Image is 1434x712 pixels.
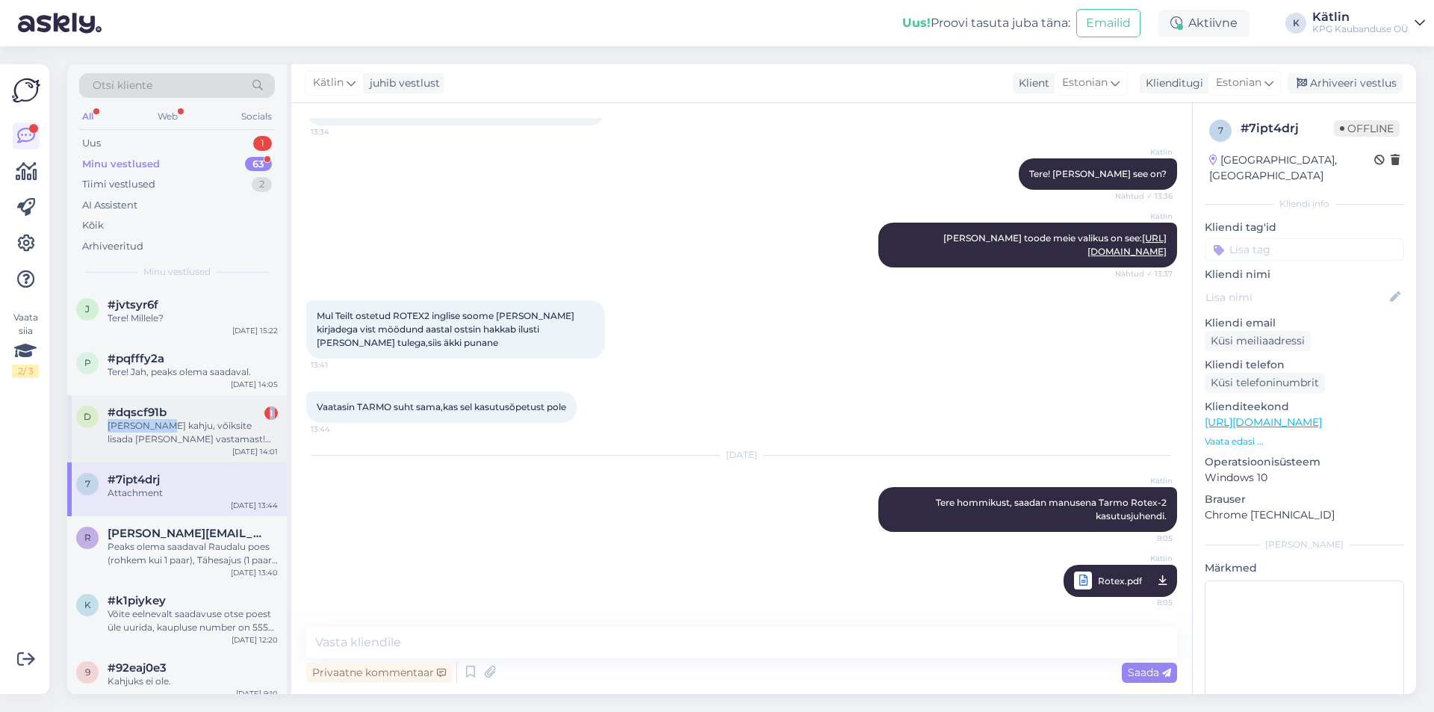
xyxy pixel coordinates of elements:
span: 9 [85,666,90,678]
div: [GEOGRAPHIC_DATA], [GEOGRAPHIC_DATA] [1209,152,1374,184]
div: Võite eelnevalt saadavuse otse poest üle uurida, kaupluse number on 5552 0968 [108,607,278,634]
span: Mul Teilt ostetud ROTEX2 inglise soome [PERSON_NAME] kirjadega vist möödund aastal ostsin hakkab ... [317,310,577,348]
div: Web [155,107,181,126]
div: 63 [245,157,272,172]
div: [DATE] 14:05 [231,379,278,390]
p: Kliendi tag'id [1205,220,1404,235]
span: Kätlin [1117,211,1173,222]
span: 8:05 [1117,533,1173,544]
div: 2 / 3 [12,365,39,378]
div: [DATE] 15:22 [232,325,278,336]
div: Proovi tasuta juba täna: [902,14,1070,32]
div: KPG Kaubanduse OÜ [1312,23,1409,35]
span: Kätlin [1117,553,1173,564]
div: Attachment [108,486,278,500]
span: 7 [85,478,90,489]
div: [PERSON_NAME] kahju, võiksite lisada [PERSON_NAME] vastamast! Ilusat päeva 🙂 [108,419,278,446]
span: #dqscf91b [108,406,167,419]
span: Minu vestlused [143,265,211,279]
span: Rotex.pdf [1098,572,1142,590]
div: [DATE] 12:20 [232,634,278,646]
span: #7ipt4drj [108,473,160,486]
span: r [84,532,91,543]
a: KätlinKPG Kaubanduse OÜ [1312,11,1425,35]
div: Kätlin [1312,11,1409,23]
span: 13:34 [311,126,367,137]
div: [DATE] 9:10 [236,688,278,699]
span: 13:41 [311,359,367,371]
span: Estonian [1216,75,1261,91]
div: Kliendi info [1205,197,1404,211]
span: Kätlin [1117,146,1173,158]
div: Arhiveeritud [82,239,143,254]
div: Uus [82,136,101,151]
p: Kliendi telefon [1205,357,1404,373]
div: All [79,107,96,126]
p: Chrome [TECHNICAL_ID] [1205,507,1404,523]
span: Kätlin [313,75,344,91]
div: Privaatne kommentaar [306,663,452,683]
div: juhib vestlust [364,75,440,91]
div: Aktiivne [1158,10,1250,37]
span: rainerlahi@hotmail.com [108,527,263,540]
div: Klient [1013,75,1049,91]
span: Tere hommikust, saadan manusena Tarmo Rotex-2 kasutusjuhendi. [936,497,1169,521]
div: Klienditugi [1140,75,1203,91]
div: Kõik [82,218,104,233]
span: 7 [1218,125,1223,136]
div: Minu vestlused [82,157,160,172]
span: #pqfffy2a [108,352,164,365]
button: Emailid [1076,9,1140,37]
div: Arhiveeri vestlus [1288,73,1403,93]
span: #k1piykey [108,594,166,607]
div: [DATE] 13:40 [231,567,278,578]
span: d [84,411,91,422]
div: Peaks olema saadaval Raudalu poes (rohkem kui 1 paar), Tähesajus (1 paar) [PERSON_NAME] seisuga. [108,540,278,567]
div: Vaata siia [12,311,39,378]
p: Brauser [1205,492,1404,507]
span: Tere! [PERSON_NAME] see on? [1029,168,1167,179]
div: Kahjuks ei ole. [108,675,278,688]
div: AI Assistent [82,198,137,213]
div: # 7ipt4drj [1241,120,1334,137]
p: Kliendi nimi [1205,267,1404,282]
p: Vaata edasi ... [1205,435,1404,448]
img: Askly Logo [12,76,40,105]
span: Saada [1128,666,1171,679]
div: Küsi telefoninumbrit [1205,373,1325,393]
p: Klienditeekond [1205,399,1404,415]
div: 2 [252,177,272,192]
div: Tere! Millele? [108,312,278,325]
div: [PERSON_NAME] [1205,538,1404,551]
span: Vaatasin TARMO suht sama,kas sel kasutusõpetust pole [317,401,566,412]
div: Socials [238,107,275,126]
div: [DATE] [306,448,1177,462]
span: p [84,357,91,368]
span: Kätlin [1117,475,1173,486]
p: Märkmed [1205,560,1404,576]
span: k [84,599,91,610]
div: Küsi meiliaadressi [1205,331,1311,351]
span: 8:05 [1117,593,1173,612]
span: [PERSON_NAME] toode meie valikus on see: [943,232,1167,257]
span: Estonian [1062,75,1108,91]
a: KätlinRotex.pdf8:05 [1064,565,1177,597]
div: [DATE] 13:44 [231,500,278,511]
span: #92eaj0e3 [108,661,167,675]
p: Windows 10 [1205,470,1404,486]
p: Kliendi email [1205,315,1404,331]
span: Nähtud ✓ 13:37 [1115,268,1173,279]
span: Nähtud ✓ 13:36 [1115,191,1173,202]
span: Otsi kliente [93,78,152,93]
div: K [1285,13,1306,34]
input: Lisa nimi [1205,289,1387,306]
p: Operatsioonisüsteem [1205,454,1404,470]
a: [URL][DOMAIN_NAME] [1205,415,1322,429]
div: Tiimi vestlused [82,177,155,192]
input: Lisa tag [1205,238,1404,261]
span: j [85,303,90,315]
div: Tere! Jah, peaks olema saadaval. [108,365,278,379]
span: #jvtsyr6f [108,298,158,312]
span: 13:44 [311,424,367,435]
div: 1 [264,406,278,420]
